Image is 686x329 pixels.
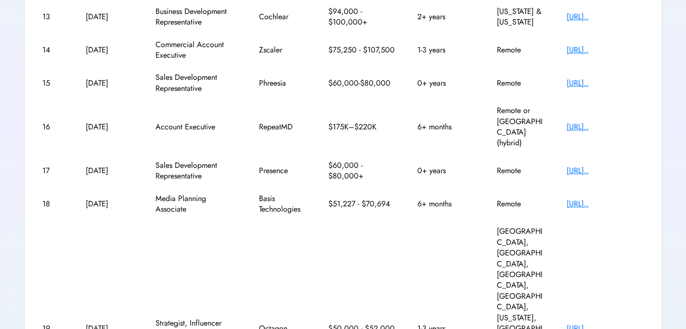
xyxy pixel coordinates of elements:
div: Remote [497,78,545,89]
div: 16 [42,122,64,132]
div: $60,000 - $80,000+ [328,160,396,182]
div: Remote or [GEOGRAPHIC_DATA] (hybrid) [497,105,545,149]
div: 13 [42,12,64,22]
div: $51,227 - $70,694 [328,199,396,209]
div: [DATE] [86,165,134,176]
div: Sales Development Representative [155,160,237,182]
div: Account Executive [155,122,237,132]
div: [DATE] [86,199,134,209]
div: Remote [497,45,545,55]
div: Media Planning Associate [155,193,237,215]
div: Business Development Representative [155,6,237,28]
div: Phreesia [259,78,307,89]
div: [URL].. [567,12,644,22]
div: 18 [42,199,64,209]
div: 6+ months [417,122,475,132]
div: [URL].. [567,78,644,89]
div: Zscaler [259,45,307,55]
div: 0+ years [417,78,475,89]
div: Commercial Account Executive [155,39,237,61]
div: [URL].. [567,122,644,132]
div: [DATE] [86,45,134,55]
div: $60,000-$80,000 [328,78,396,89]
div: [URL].. [567,199,644,209]
div: 17 [42,165,64,176]
div: Presence [259,165,307,176]
div: 14 [42,45,64,55]
div: [DATE] [86,12,134,22]
div: [US_STATE] & [US_STATE] [497,6,545,28]
div: 2+ years [417,12,475,22]
div: Basis Technologies [259,193,307,215]
div: [URL].. [567,165,644,176]
div: 0+ years [417,165,475,176]
div: $94,000 - $100,000+ [328,6,396,28]
div: $175K–$220K [328,122,396,132]
div: Remote [497,165,545,176]
div: Sales Development Representative [155,72,237,94]
div: RepeatMD [259,122,307,132]
div: [DATE] [86,78,134,89]
div: Remote [497,199,545,209]
div: 15 [42,78,64,89]
div: Cochlear [259,12,307,22]
div: [DATE] [86,122,134,132]
div: [URL].. [567,45,644,55]
div: 1-3 years [417,45,475,55]
div: 6+ months [417,199,475,209]
div: $75,250 - $107,500 [328,45,396,55]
